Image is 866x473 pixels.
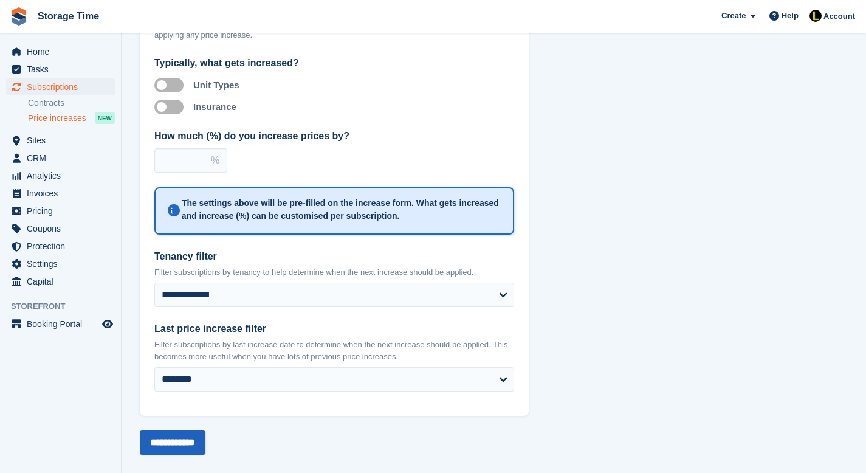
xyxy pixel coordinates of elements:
a: Contracts [28,97,115,109]
span: Coupons [27,220,100,237]
span: Home [27,43,100,60]
span: Pricing [27,202,100,219]
a: menu [6,150,115,167]
span: Protection [27,238,100,255]
span: Price increases [28,112,86,124]
img: Laaibah Sarwar [809,10,822,22]
span: Sites [27,132,100,149]
a: menu [6,202,115,219]
a: menu [6,43,115,60]
span: Booking Portal [27,316,100,333]
label: Apply to unit types [154,84,188,86]
label: Insurance [193,102,236,112]
div: Typically, what gets increased? [154,56,514,71]
img: stora-icon-8386f47178a22dfd0bd8f6a31ec36ba5ce8667c1dd55bd0f319d3a0aa187defe.svg [10,7,28,26]
a: Storage Time [33,6,104,26]
label: Unit Types [193,80,239,90]
span: Capital [27,273,100,290]
p: The settings above will be pre-filled on the increase form. What gets increased and increase (%) ... [182,197,501,223]
span: Create [721,10,746,22]
a: menu [6,132,115,149]
label: Apply to insurance [154,106,188,108]
span: CRM [27,150,100,167]
span: Help [782,10,799,22]
span: Settings [27,255,100,272]
a: menu [6,61,115,78]
a: menu [6,185,115,202]
span: Tasks [27,61,100,78]
span: Subscriptions [27,78,100,95]
a: menu [6,238,115,255]
span: Account [823,10,855,22]
a: menu [6,316,115,333]
span: Analytics [27,167,100,184]
p: Filter subscriptions by tenancy to help determine when the next increase should be applied. [154,266,514,278]
p: Filter subscriptions by last increase date to determine when the next increase should be applied.... [154,339,514,362]
a: Preview store [100,317,115,331]
a: menu [6,255,115,272]
a: menu [6,167,115,184]
label: Last price increase filter [154,322,514,336]
span: Invoices [27,185,100,202]
a: menu [6,273,115,290]
label: Tenancy filter [154,249,514,264]
div: NEW [95,112,115,124]
a: menu [6,220,115,237]
span: Storefront [11,300,121,312]
a: menu [6,78,115,95]
label: How much (%) do you increase prices by? [154,129,514,143]
a: Price increases NEW [28,111,115,125]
